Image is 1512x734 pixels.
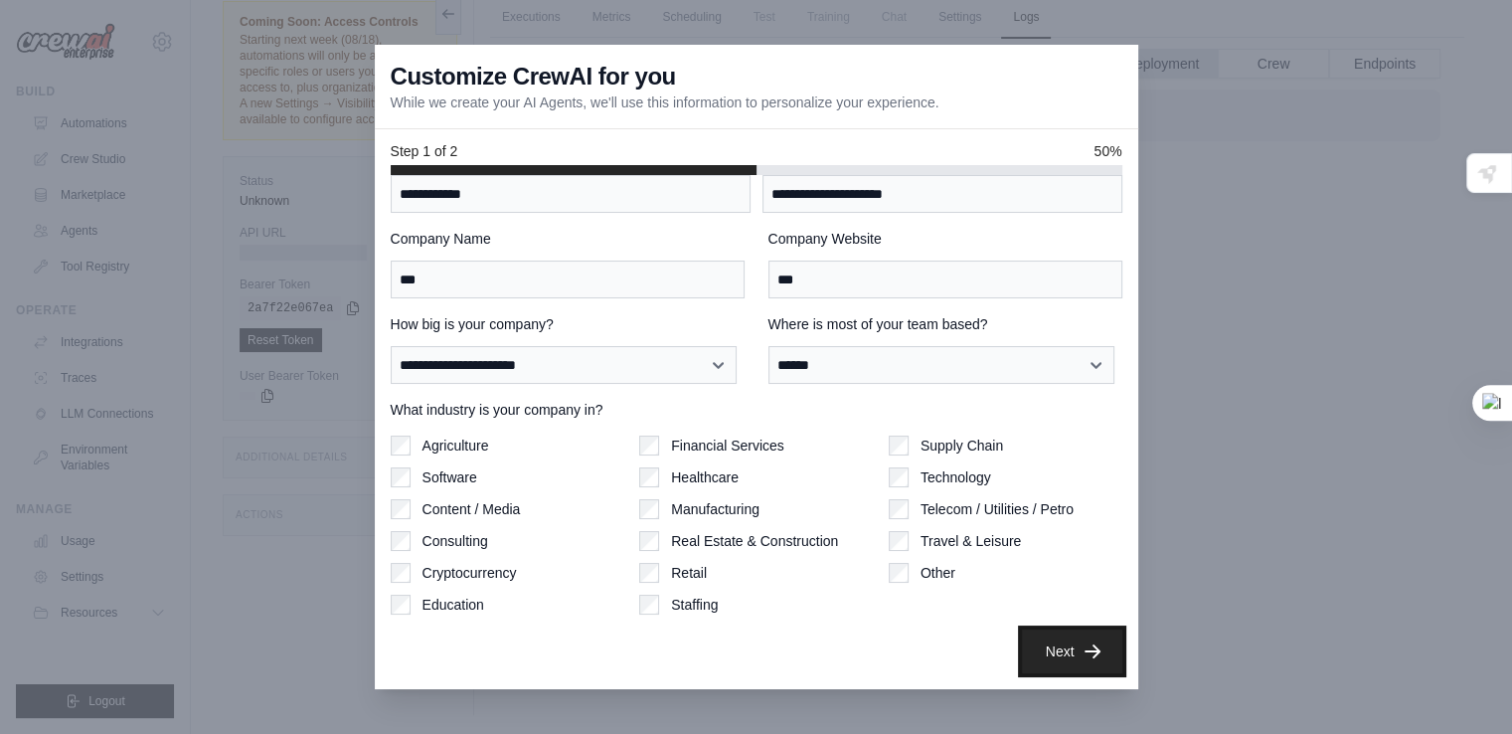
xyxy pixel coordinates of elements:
p: While we create your AI Agents, we'll use this information to personalize your experience. [391,92,939,112]
label: Retail [671,563,707,583]
label: Company Name [391,229,745,249]
label: Agriculture [422,436,489,456]
button: Next [1022,630,1122,673]
span: Step 1 of 2 [391,141,458,161]
label: Telecom / Utilities / Petro [921,499,1074,519]
label: Education [422,595,484,615]
label: Manufacturing [671,499,759,519]
label: Cryptocurrency [422,563,517,583]
label: Content / Media [422,499,521,519]
label: Other [921,563,955,583]
iframe: Chat Widget [1413,639,1512,734]
label: Technology [921,467,991,487]
label: Consulting [422,531,488,551]
label: What industry is your company in? [391,400,1122,420]
label: Software [422,467,477,487]
div: Widget de chat [1413,639,1512,734]
label: Travel & Leisure [921,531,1021,551]
h3: Customize CrewAI for you [391,61,676,92]
label: Real Estate & Construction [671,531,838,551]
span: 50% [1093,141,1121,161]
label: Where is most of your team based? [768,314,1122,334]
label: Company Website [768,229,1122,249]
label: Financial Services [671,436,784,456]
label: How big is your company? [391,314,745,334]
label: Supply Chain [921,436,1003,456]
label: Staffing [671,595,718,615]
label: Healthcare [671,467,739,487]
